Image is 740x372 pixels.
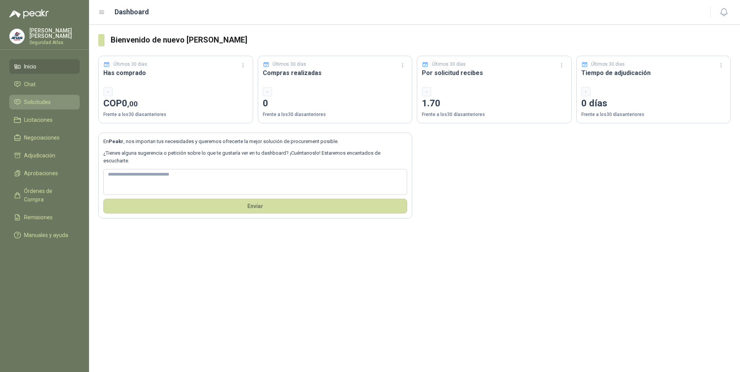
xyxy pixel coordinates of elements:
img: Company Logo [10,29,24,44]
h3: Bienvenido de nuevo [PERSON_NAME] [111,34,731,46]
span: Licitaciones [24,116,53,124]
p: 0 [263,96,408,111]
p: 1.70 [422,96,567,111]
div: - [263,87,272,96]
span: Negociaciones [24,133,60,142]
p: Frente a los 30 días anteriores [581,111,726,118]
a: Negociaciones [9,130,80,145]
p: Frente a los 30 días anteriores [422,111,567,118]
p: 0 días [581,96,726,111]
a: Chat [9,77,80,92]
h3: Compras realizadas [263,68,408,78]
h3: Por solicitud recibes [422,68,567,78]
span: 0 [122,98,138,109]
p: Últimos 30 días [272,61,306,68]
p: Últimos 30 días [432,61,466,68]
a: Remisiones [9,210,80,225]
span: Adjudicación [24,151,55,160]
p: COP [103,96,248,111]
h3: Tiempo de adjudicación [581,68,726,78]
a: Adjudicación [9,148,80,163]
p: Frente a los 30 días anteriores [103,111,248,118]
span: ,00 [127,99,138,108]
span: Chat [24,80,36,89]
p: Últimos 30 días [113,61,147,68]
span: Inicio [24,62,36,71]
div: - [422,87,431,96]
a: Solicitudes [9,95,80,109]
p: Últimos 30 días [591,61,625,68]
span: Aprobaciones [24,169,58,177]
a: Órdenes de Compra [9,184,80,207]
h1: Dashboard [115,7,149,17]
p: ¿Tienes alguna sugerencia o petición sobre lo que te gustaría ver en tu dashboard? ¡Cuéntanoslo! ... [103,149,407,165]
a: Aprobaciones [9,166,80,181]
span: Solicitudes [24,98,51,106]
div: - [581,87,591,96]
img: Logo peakr [9,9,49,19]
p: Frente a los 30 días anteriores [263,111,408,118]
span: Órdenes de Compra [24,187,72,204]
div: - [103,87,113,96]
p: Seguridad Atlas [29,40,80,45]
button: Envíar [103,199,407,213]
p: En , nos importan tus necesidades y queremos ofrecerte la mejor solución de procurement posible. [103,138,407,145]
a: Inicio [9,59,80,74]
a: Licitaciones [9,113,80,127]
h3: Has comprado [103,68,248,78]
p: [PERSON_NAME] [PERSON_NAME] [29,28,80,39]
span: Manuales y ayuda [24,231,68,239]
b: Peakr [109,138,123,144]
span: Remisiones [24,213,53,222]
a: Manuales y ayuda [9,228,80,242]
